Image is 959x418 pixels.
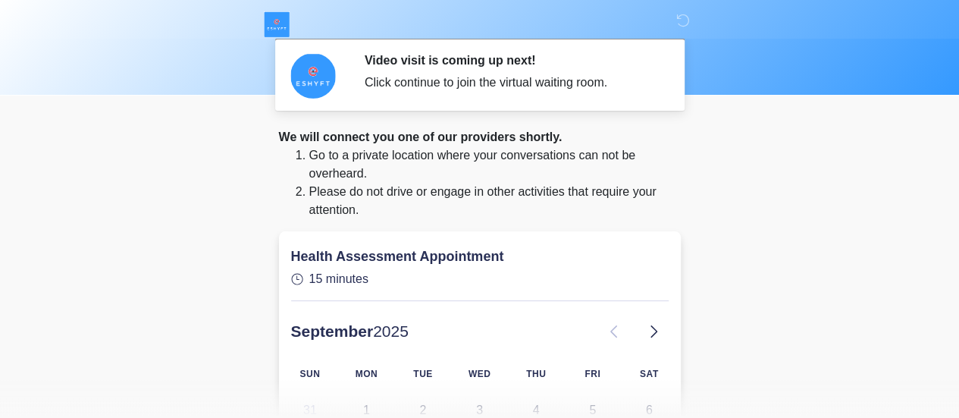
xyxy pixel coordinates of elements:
img: Agent Avatar [290,53,336,99]
img: ESHYFT Logo [264,11,290,37]
div: We will connect you one of our providers shortly. [279,128,681,146]
h2: Video visit is coming up next! [365,53,658,68]
div: Click continue to join the virtual waiting room. [365,74,658,92]
li: Please do not drive or engage in other activities that require your attention. [309,183,681,219]
li: Go to a private location where your conversations can not be overheard. [309,146,681,183]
